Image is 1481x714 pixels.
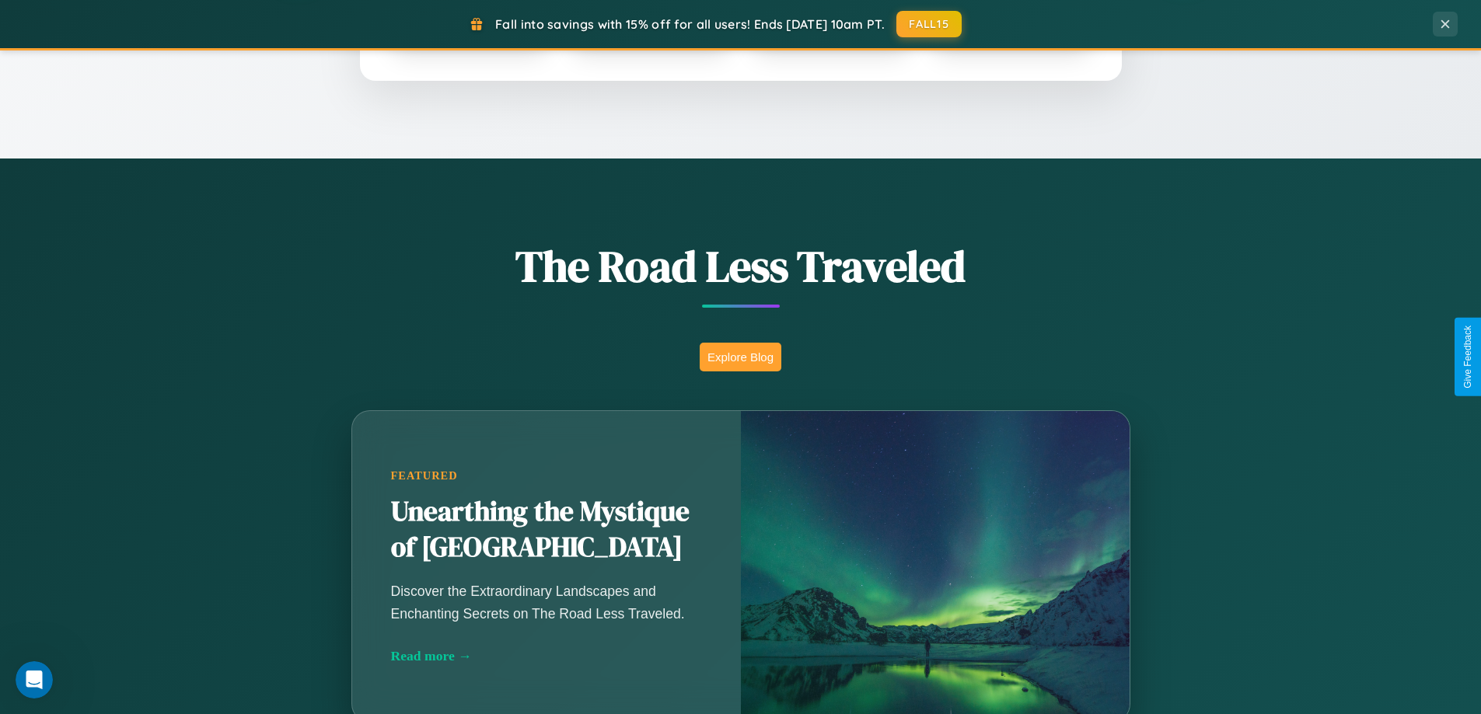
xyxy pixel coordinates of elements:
p: Discover the Extraordinary Landscapes and Enchanting Secrets on The Road Less Traveled. [391,580,702,624]
button: FALL15 [896,11,962,37]
div: Give Feedback [1462,326,1473,388]
div: Read more → [391,648,702,664]
iframe: Intercom live chat [16,661,53,698]
div: Featured [391,469,702,482]
h2: Unearthing the Mystique of [GEOGRAPHIC_DATA] [391,494,702,566]
button: Explore Blog [700,343,781,371]
h1: The Road Less Traveled [274,236,1207,296]
span: Fall into savings with 15% off for all users! Ends [DATE] 10am PT. [495,16,885,32]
